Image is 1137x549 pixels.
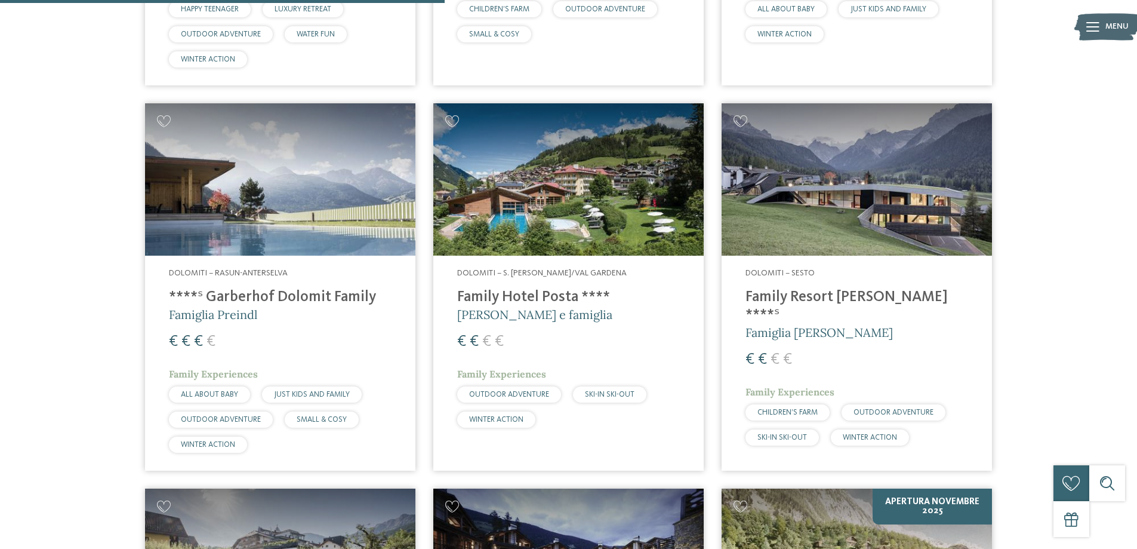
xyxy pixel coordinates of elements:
span: € [745,352,754,367]
span: € [457,334,466,349]
span: Dolomiti – Sesto [745,269,815,277]
span: Famiglia Preindl [169,307,257,322]
span: € [495,334,504,349]
h4: ****ˢ Garberhof Dolomit Family [169,289,392,306]
span: Dolomiti – Rasun-Anterselva [169,269,288,277]
span: € [470,334,479,349]
span: SMALL & COSY [469,30,519,38]
span: Dolomiti – S. [PERSON_NAME]/Val Gardena [457,269,627,277]
span: Family Experiences [169,368,258,380]
span: SKI-IN SKI-OUT [585,391,634,398]
a: Cercate un hotel per famiglie? Qui troverete solo i migliori! Dolomiti – Sesto Family Resort [PER... [722,103,992,471]
span: € [482,334,491,349]
span: OUTDOOR ADVENTURE [469,391,549,398]
span: SMALL & COSY [297,416,347,424]
span: CHILDREN’S FARM [757,409,818,416]
h4: Family Resort [PERSON_NAME] ****ˢ [745,289,968,324]
span: WINTER ACTION [469,416,523,424]
span: OUTDOOR ADVENTURE [181,30,261,38]
span: WINTER ACTION [181,56,235,63]
a: Cercate un hotel per famiglie? Qui troverete solo i migliori! Dolomiti – Rasun-Anterselva ****ˢ G... [145,103,415,471]
span: € [783,352,792,367]
span: LUXURY RETREAT [275,5,331,13]
span: HAPPY TEENAGER [181,5,239,13]
a: Cercate un hotel per famiglie? Qui troverete solo i migliori! Dolomiti – S. [PERSON_NAME]/Val Gar... [433,103,704,471]
span: [PERSON_NAME] e famiglia [457,307,612,322]
span: OUTDOOR ADVENTURE [181,416,261,424]
span: OUTDOOR ADVENTURE [853,409,933,416]
span: WINTER ACTION [757,30,812,38]
span: € [181,334,190,349]
span: € [194,334,203,349]
span: € [771,352,779,367]
span: € [207,334,215,349]
img: Cercate un hotel per famiglie? Qui troverete solo i migliori! [145,103,415,256]
span: ALL ABOUT BABY [757,5,815,13]
span: SKI-IN SKI-OUT [757,434,807,441]
span: Family Experiences [457,368,546,380]
span: OUTDOOR ADVENTURE [565,5,645,13]
span: ALL ABOUT BABY [181,391,238,398]
img: Cercate un hotel per famiglie? Qui troverete solo i migliori! [433,103,704,256]
span: WINTER ACTION [843,434,897,441]
span: JUST KIDS AND FAMILY [274,391,350,398]
span: Famiglia [PERSON_NAME] [745,325,893,340]
span: Family Experiences [745,386,834,398]
h4: Family Hotel Posta **** [457,289,680,306]
span: € [169,334,178,349]
span: WINTER ACTION [181,441,235,449]
span: € [758,352,767,367]
span: JUST KIDS AND FAMILY [851,5,926,13]
img: Family Resort Rainer ****ˢ [722,103,992,256]
span: WATER FUN [297,30,335,38]
span: CHILDREN’S FARM [469,5,529,13]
